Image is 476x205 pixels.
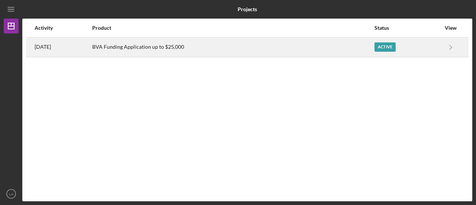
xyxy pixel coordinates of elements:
[374,42,396,52] div: Active
[441,25,460,31] div: View
[35,25,91,31] div: Activity
[92,25,374,31] div: Product
[35,44,51,50] time: 2025-07-29 19:30
[92,38,374,57] div: BVA Funding Application up to $25,000
[4,186,19,201] button: LA
[374,25,441,31] div: Status
[238,6,257,12] b: Projects
[9,192,13,196] text: LA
